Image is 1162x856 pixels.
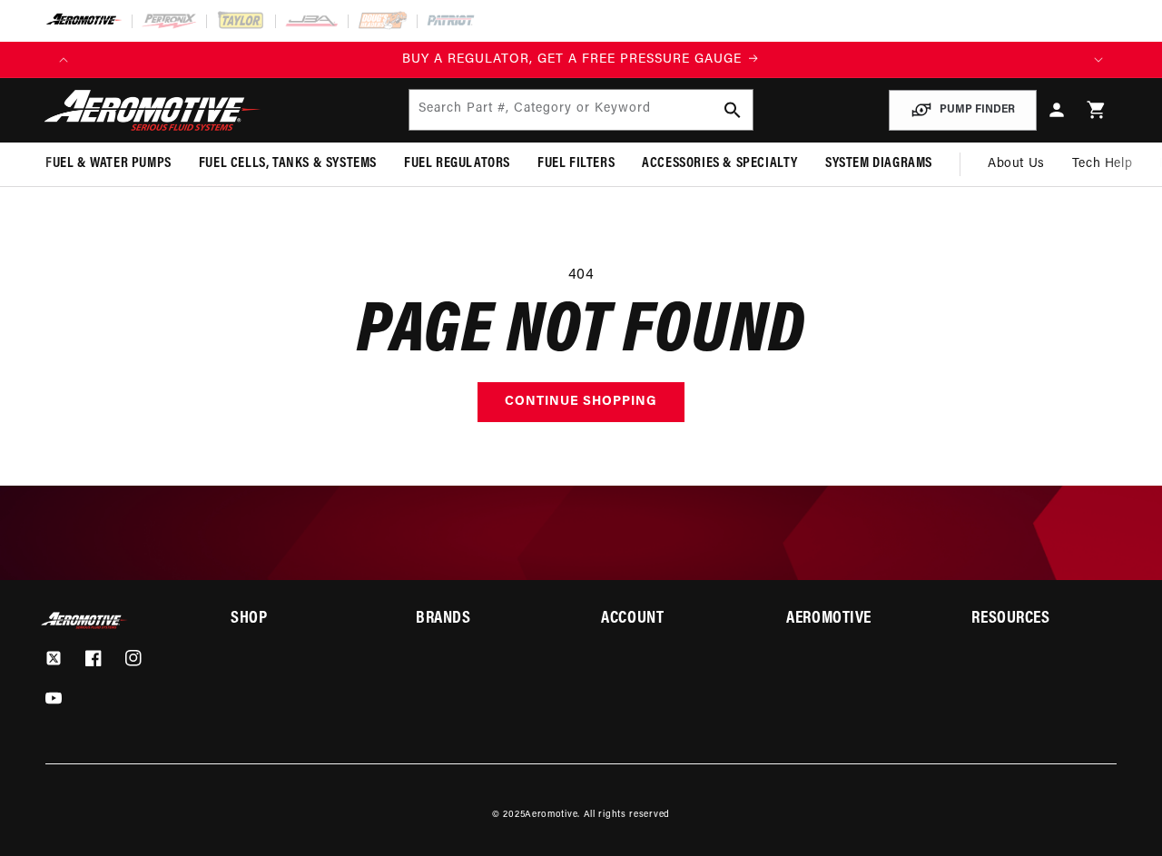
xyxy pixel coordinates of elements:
a: About Us [974,143,1059,186]
span: Fuel Filters [537,154,615,173]
summary: Fuel Regulators [390,143,524,185]
span: BUY A REGULATOR, GET A FREE PRESSURE GAUGE [402,53,742,66]
button: Translation missing: en.sections.announcements.previous_announcement [45,42,82,78]
span: Tech Help [1072,154,1132,174]
button: Translation missing: en.sections.announcements.next_announcement [1080,42,1117,78]
h1: Page not found [45,302,1117,364]
a: BUY A REGULATOR, GET A FREE PRESSURE GAUGE [82,50,1080,70]
small: © 2025 . [492,810,580,820]
summary: Aeromotive [786,612,931,627]
span: Accessories & Specialty [642,154,798,173]
summary: System Diagrams [812,143,946,185]
summary: Fuel & Water Pumps [32,143,185,185]
span: About Us [988,157,1045,171]
summary: Accessories & Specialty [628,143,812,185]
button: PUMP FINDER [889,90,1037,131]
small: All rights reserved [584,810,670,820]
button: search button [713,90,753,130]
a: Continue shopping [478,382,684,423]
summary: Shop [231,612,375,627]
summary: Tech Help [1059,143,1146,186]
span: Fuel Cells, Tanks & Systems [199,154,377,173]
summary: Resources [971,612,1116,627]
input: Search by Part Number, Category or Keyword [409,90,753,130]
a: Aeromotive [525,810,577,820]
summary: Brands [416,612,560,627]
p: 404 [45,264,1117,288]
div: 1 of 4 [82,50,1080,70]
img: Aeromotive [39,89,266,132]
img: Aeromotive [39,612,130,629]
summary: Fuel Filters [524,143,628,185]
span: Fuel Regulators [404,154,510,173]
span: Fuel & Water Pumps [45,154,172,173]
summary: Account [601,612,745,627]
div: Announcement [82,50,1080,70]
span: System Diagrams [825,154,932,173]
summary: Fuel Cells, Tanks & Systems [185,143,390,185]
